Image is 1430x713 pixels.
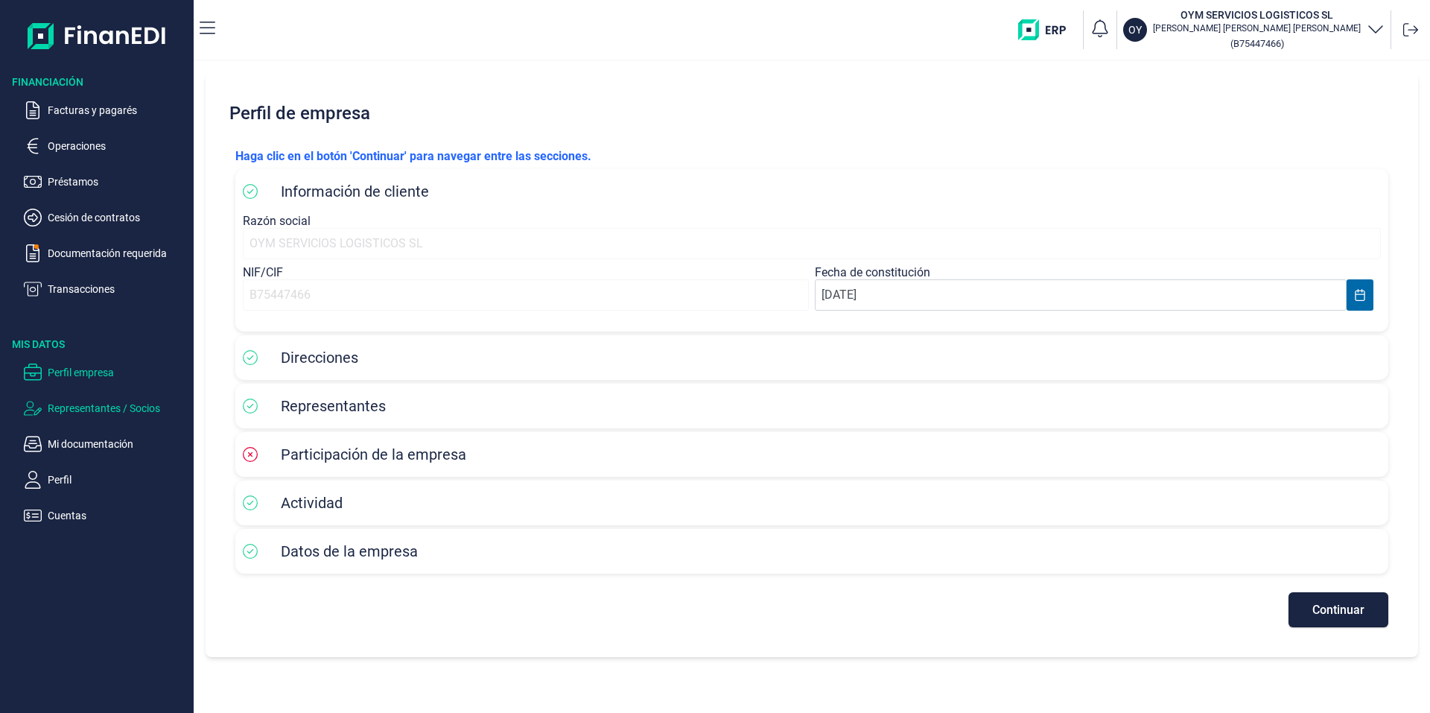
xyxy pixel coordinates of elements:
[281,494,343,512] span: Actividad
[1153,22,1361,34] p: [PERSON_NAME] [PERSON_NAME] [PERSON_NAME]
[24,137,188,155] button: Operaciones
[48,471,188,489] p: Perfil
[243,214,311,228] label: Razón social
[223,91,1400,136] h2: Perfil de empresa
[1347,279,1373,311] button: Choose Date
[48,435,188,453] p: Mi documentación
[235,148,1388,165] p: Haga clic en el botón 'Continuar' para navegar entre las secciones.
[1288,592,1388,627] button: Continuar
[48,137,188,155] p: Operaciones
[281,542,418,560] span: Datos de la empresa
[48,244,188,262] p: Documentación requerida
[24,471,188,489] button: Perfil
[1312,604,1364,615] span: Continuar
[24,209,188,226] button: Cesión de contratos
[48,101,188,119] p: Facturas y pagarés
[1128,22,1142,37] p: OY
[281,349,358,367] span: Direcciones
[24,173,188,191] button: Préstamos
[1018,19,1077,40] img: erp
[281,183,429,200] span: Información de cliente
[48,399,188,417] p: Representantes / Socios
[48,173,188,191] p: Préstamos
[24,507,188,525] button: Cuentas
[24,399,188,417] button: Representantes / Socios
[815,265,930,279] label: Fecha de constitución
[281,397,386,415] span: Representantes
[243,265,283,279] label: NIF/CIF
[48,507,188,525] p: Cuentas
[24,280,188,298] button: Transacciones
[48,280,188,298] p: Transacciones
[1123,7,1385,52] button: OYOYM SERVICIOS LOGISTICOS SL[PERSON_NAME] [PERSON_NAME] [PERSON_NAME](B75447466)
[24,435,188,453] button: Mi documentación
[1230,38,1284,49] small: Copiar cif
[48,364,188,381] p: Perfil empresa
[24,244,188,262] button: Documentación requerida
[24,364,188,381] button: Perfil empresa
[1153,7,1361,22] h3: OYM SERVICIOS LOGISTICOS SL
[24,101,188,119] button: Facturas y pagarés
[28,12,167,60] img: Logo de aplicación
[281,446,466,463] span: Participación de la empresa
[48,209,188,226] p: Cesión de contratos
